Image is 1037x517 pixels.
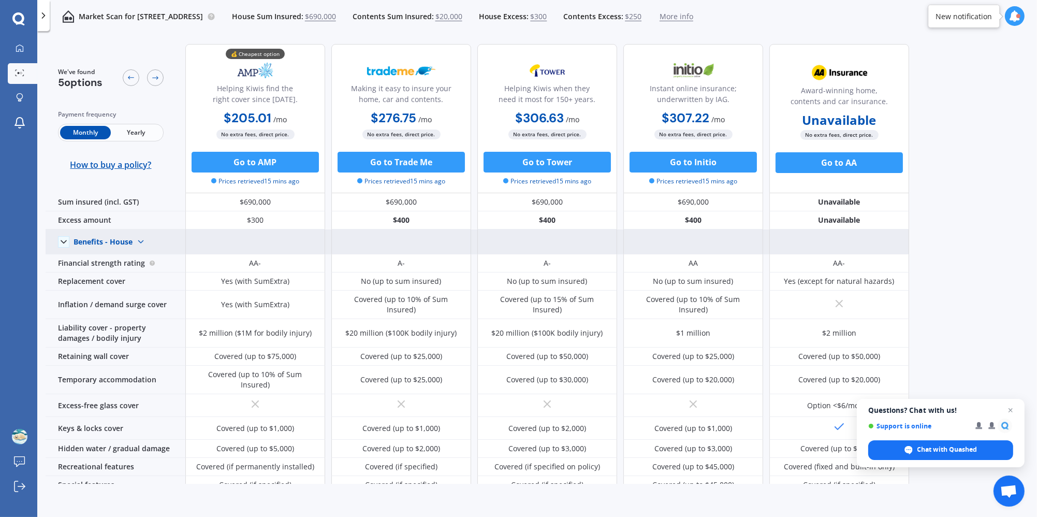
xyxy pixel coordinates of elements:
b: Unavailable [802,115,877,125]
div: Covered (up to $25,000) [652,351,734,362]
div: Covered (up to $45,000) [652,462,734,472]
div: Covered (up to $2,000) [362,443,440,454]
div: $690,000 [331,193,471,211]
div: $400 [331,211,471,229]
div: Covered (up to $30,000) [506,375,588,385]
span: Questions? Chat with us! [868,406,1013,414]
button: Go to Trade Me [338,152,465,173]
div: Covered (up to $50,000) [798,351,880,362]
div: Excess amount [46,211,185,229]
div: 💰 Cheapest option [226,49,285,59]
span: Prices retrieved 15 mins ago [211,177,299,186]
img: Initio.webp [659,58,727,83]
div: Covered (up to 15% of Sum Insured) [485,294,609,315]
div: Option <$6/month [808,400,871,411]
span: No extra fees, direct price. [362,130,441,139]
button: Go to AA [776,152,903,173]
div: Recreational features [46,458,185,476]
img: Benefit content down [133,234,149,250]
div: Covered (up to 10% of Sum Insured) [631,294,755,315]
div: Unavailable [769,193,909,211]
button: Go to Tower [484,152,611,173]
b: $306.63 [515,110,564,126]
div: Covered (up to $3,000) [654,443,732,454]
div: Open chat [994,476,1025,507]
div: Covered (up to $5,000) [216,443,294,454]
div: Yes (with SumExtra) [221,276,289,286]
div: Excess-free glass cover [46,394,185,417]
div: Payment frequency [58,109,164,120]
span: Prices retrieved 15 mins ago [503,177,591,186]
div: Making it easy to insure your home, car and contents. [340,83,462,109]
b: $276.75 [371,110,416,126]
div: Helping Kiwis when they need it most for 150+ years. [486,83,608,109]
div: Covered (up to $1,000) [362,423,440,434]
span: Yearly [111,126,162,139]
div: $400 [477,211,617,229]
div: $400 [623,211,763,229]
div: No (up to sum insured) [507,276,588,286]
div: Covered (up to $1,000) [654,423,732,434]
img: Trademe.webp [367,58,435,83]
span: House Sum Insured: [232,11,303,22]
span: Contents Excess: [563,11,623,22]
div: Covered (up to $25,000) [360,351,442,362]
span: / mo [418,114,432,124]
span: More info [660,11,693,22]
div: $2 million ($1M for bodily injury) [199,328,312,338]
div: Temporary accommodation [46,366,185,394]
span: $20,000 [435,11,462,22]
div: Financial strength rating [46,254,185,272]
div: Covered (up to $20,000) [798,375,880,385]
div: Covered (up to $25,000) [360,375,442,385]
p: Market Scan for [STREET_ADDRESS] [79,11,203,22]
span: House Excess: [479,11,529,22]
div: Covered (if specified) [511,480,583,490]
span: How to buy a policy? [70,160,152,170]
div: Sum insured (incl. GST) [46,193,185,211]
span: Prices retrieved 15 mins ago [649,177,737,186]
div: Helping Kiwis find the right cover since [DATE]. [194,83,316,109]
div: Covered (if specified) [365,462,437,472]
span: $250 [625,11,641,22]
span: We've found [58,67,103,77]
div: Covered (up to $75,000) [214,351,296,362]
div: AA [689,258,698,268]
div: Covered (up to $45,000) [652,480,734,490]
div: Replacement cover [46,272,185,291]
span: Chat with Quashed [917,445,977,454]
div: Covered (up to $3,000) [508,443,586,454]
div: $300 [185,211,325,229]
div: Covered (fixed and built-in only) [784,462,895,472]
div: Yes (except for natural hazards) [784,276,895,286]
div: AA- [250,258,261,268]
div: Hidden water / gradual damage [46,440,185,458]
div: $690,000 [623,193,763,211]
div: Covered (if specified) [365,480,437,490]
img: Tower.webp [513,58,581,83]
div: $20 million ($100K bodily injury) [346,328,457,338]
span: / mo [566,114,579,124]
img: home-and-contents.b802091223b8502ef2dd.svg [62,10,75,23]
div: Covered (if specified) [803,480,875,490]
div: Covered (up to $50,000) [506,351,588,362]
div: $2 million [822,328,856,338]
div: Inflation / demand surge cover [46,291,185,319]
div: $20 million ($100K bodily injury) [492,328,603,338]
div: Chat with Quashed [868,440,1013,460]
div: Covered (up to $1,000) [216,423,294,434]
span: Close chat [1004,404,1017,417]
div: Benefits - House [74,237,133,247]
div: $690,000 [477,193,617,211]
span: No extra fees, direct price. [508,130,587,139]
div: Covered (up to $2,000) [800,443,878,454]
div: Covered (up to 10% of Sum Insured) [193,369,317,390]
b: $205.01 [224,110,271,126]
span: No extra fees, direct price. [216,130,295,139]
div: $690,000 [185,193,325,211]
div: A- [398,258,405,268]
img: AA.webp [805,60,873,85]
span: No extra fees, direct price. [800,130,879,140]
button: Go to AMP [192,152,319,173]
div: New notification [936,11,992,21]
